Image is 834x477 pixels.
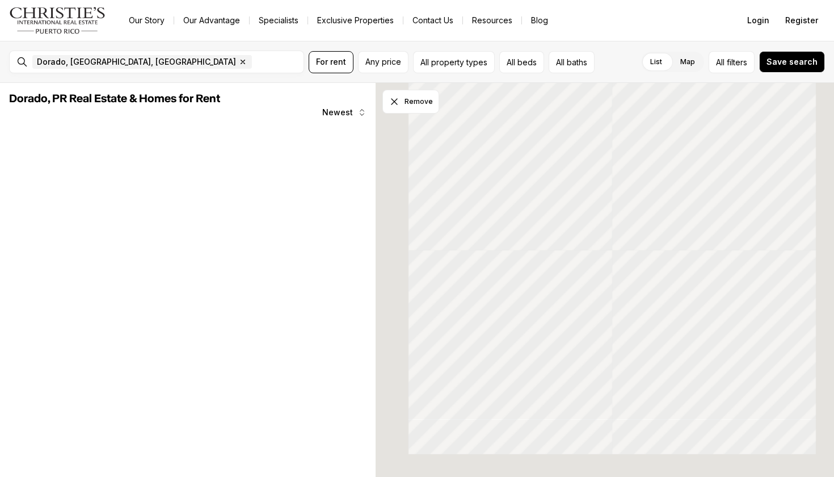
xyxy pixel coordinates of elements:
button: Dismiss drawing [382,90,439,114]
a: Our Story [120,12,174,28]
a: Specialists [250,12,308,28]
button: All baths [549,51,595,73]
button: All property types [413,51,495,73]
button: Register [778,9,825,32]
span: For rent [316,57,346,66]
label: Map [671,52,704,72]
button: Contact Us [403,12,462,28]
span: Dorado, [GEOGRAPHIC_DATA], [GEOGRAPHIC_DATA] [37,57,236,66]
a: Our Advantage [174,12,249,28]
button: Any price [358,51,408,73]
span: Login [747,16,769,25]
button: Allfilters [709,51,755,73]
img: logo [9,7,106,34]
label: List [641,52,671,72]
span: Dorado, PR Real Estate & Homes for Rent [9,93,220,104]
button: Save search [759,51,825,73]
span: Any price [365,57,401,66]
a: Resources [463,12,521,28]
span: Save search [766,57,818,66]
button: Newest [315,101,373,124]
span: Newest [322,108,353,117]
a: Blog [522,12,557,28]
span: All [716,56,725,68]
button: Login [740,9,776,32]
a: Exclusive Properties [308,12,403,28]
span: filters [727,56,747,68]
button: For rent [309,51,353,73]
button: All beds [499,51,544,73]
span: Register [785,16,818,25]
